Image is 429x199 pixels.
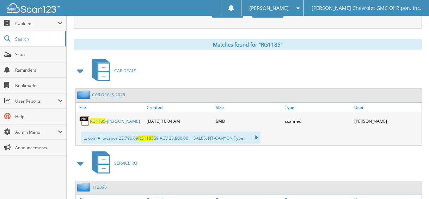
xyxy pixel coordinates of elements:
img: scan123-logo-white.svg [7,3,60,13]
span: RG1185 [138,135,154,141]
a: 112398 [92,184,107,190]
a: CAR DEALS [88,57,136,85]
span: Search [15,36,62,42]
span: Scan [15,52,63,58]
span: [PERSON_NAME] [250,6,289,10]
span: User Reports [15,98,58,104]
div: Matches found for "RG1185" [74,39,422,50]
img: folder2.png [77,90,92,99]
span: Reminders [15,67,63,73]
span: Announcements [15,145,63,151]
div: 6MB [214,114,283,128]
span: SERVICE RO [114,160,137,166]
a: RG1185-[PERSON_NAME] [90,118,140,124]
div: [DATE] 10:04 AM [145,114,214,128]
span: RG1185 [90,118,105,124]
a: SERVICE RO [88,149,137,177]
a: File [76,103,145,112]
img: folder2.png [77,183,92,192]
div: ... com Allowance 23,796.69 59 ACV 23,800.00 ... SALES, NT-CANYON Type... [81,132,261,144]
span: CAR DEALS [114,68,136,74]
a: Created [145,103,214,112]
a: User [353,103,422,112]
div: [PERSON_NAME] [353,114,422,128]
span: Cabinets [15,20,58,26]
img: PDF.png [79,116,90,126]
div: scanned [283,114,353,128]
span: Bookmarks [15,83,63,89]
span: Help [15,114,63,120]
span: Admin Menu [15,129,58,135]
a: Type [283,103,353,112]
span: [PERSON_NAME] Chevrolet GMC Of Ripon, Inc. [312,6,421,10]
a: CAR DEALS 2025 [92,92,125,98]
a: Size [214,103,283,112]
